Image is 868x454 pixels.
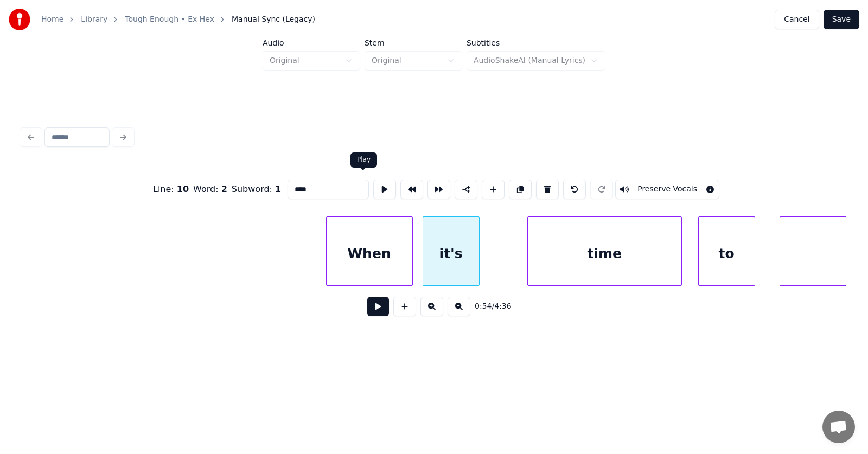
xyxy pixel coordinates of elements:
[41,14,315,25] nav: breadcrumb
[232,14,315,25] span: Manual Sync (Legacy)
[177,184,189,194] span: 10
[475,301,492,312] span: 0:54
[221,184,227,194] span: 2
[365,39,462,47] label: Stem
[9,9,30,30] img: youka
[275,184,281,194] span: 1
[232,183,281,196] div: Subword :
[357,156,371,164] div: Play
[81,14,107,25] a: Library
[475,301,501,312] div: /
[824,10,859,29] button: Save
[775,10,819,29] button: Cancel
[467,39,605,47] label: Subtitles
[822,411,855,443] a: Open chat
[193,183,227,196] div: Word :
[494,301,511,312] span: 4:36
[41,14,63,25] a: Home
[615,180,719,199] button: Toggle
[153,183,189,196] div: Line :
[125,14,214,25] a: Tough Enough • Ex Hex
[263,39,360,47] label: Audio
